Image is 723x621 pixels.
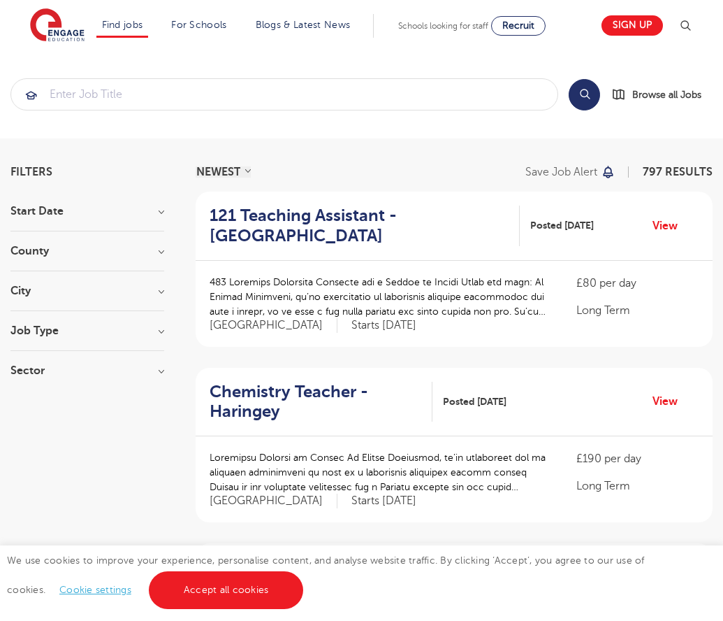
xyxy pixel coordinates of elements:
span: Filters [10,166,52,178]
a: Recruit [491,16,546,36]
input: Submit [11,79,557,110]
p: £190 per day [576,450,699,467]
h3: Start Date [10,206,164,217]
span: [GEOGRAPHIC_DATA] [210,494,337,508]
span: 797 RESULTS [643,166,713,178]
a: Blogs & Latest News [256,20,351,30]
span: Browse all Jobs [632,87,701,103]
button: Search [569,79,600,110]
span: We use cookies to improve your experience, personalise content, and analyse website traffic. By c... [7,555,645,595]
span: Posted [DATE] [443,394,506,409]
p: £80 per day [576,275,699,292]
a: Sign up [601,15,663,36]
p: Long Term [576,302,699,319]
a: Chemistry Teacher - Haringey [210,382,432,422]
p: Starts [DATE] [351,494,416,508]
a: Cookie settings [59,585,131,595]
p: 483 Loremips Dolorsita Consecte adi e Seddoe te Incidi Utlab etd magn: Al Enimad Minimveni, qu’no... [210,275,548,319]
a: 121 Teaching Assistant - [GEOGRAPHIC_DATA] [210,206,520,246]
p: Save job alert [525,166,597,178]
a: View [652,392,688,411]
a: Accept all cookies [149,571,304,609]
div: Submit [10,78,558,110]
a: Browse all Jobs [611,87,713,103]
h3: Sector [10,365,164,376]
span: Schools looking for staff [398,21,488,31]
p: Long Term [576,478,699,494]
h3: Job Type [10,325,164,336]
p: Starts [DATE] [351,318,416,333]
a: View [652,217,688,235]
h2: 121 Teaching Assistant - [GEOGRAPHIC_DATA] [210,206,509,246]
h3: County [10,245,164,257]
img: Engage Education [30,8,85,43]
h2: Chemistry Teacher - Haringey [210,382,421,422]
a: Find jobs [102,20,143,30]
h3: City [10,285,164,297]
span: Posted [DATE] [530,218,594,233]
span: Recruit [502,20,534,31]
span: [GEOGRAPHIC_DATA] [210,318,337,333]
a: For Schools [171,20,226,30]
p: Loremipsu Dolorsi am Consec Ad Elitse Doeiusmod, te’in utlaboreet dol ma aliquaen adminimveni qu ... [210,450,548,494]
button: Save job alert [525,166,615,178]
